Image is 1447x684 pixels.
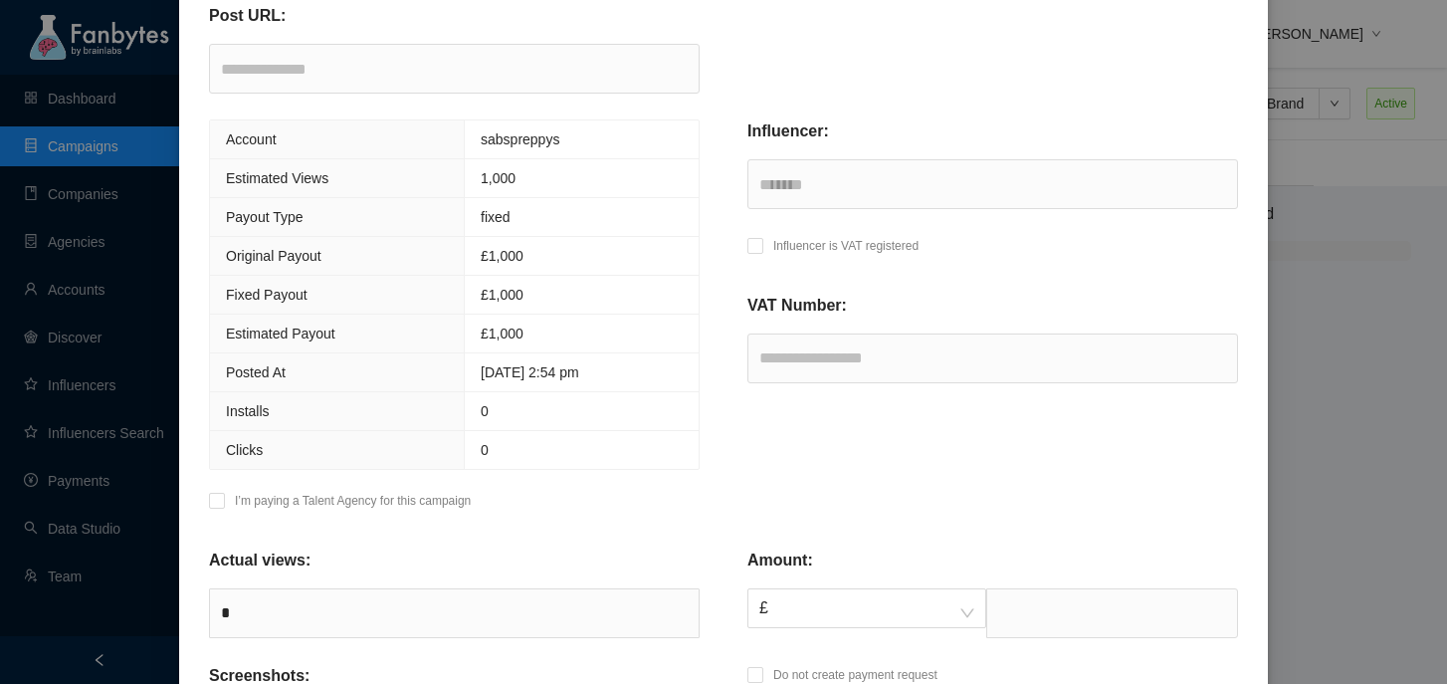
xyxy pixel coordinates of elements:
span: Posted At [226,364,286,380]
p: Actual views: [209,549,310,572]
span: 0 [481,442,489,458]
p: Influencer is VAT registered [773,236,919,256]
span: £1,000 [481,326,523,342]
p: I’m paying a Talent Agency for this campaign [235,491,471,511]
span: Payout Type [226,209,304,225]
span: sabspreppys [481,131,559,147]
span: £ 1,000 [481,248,523,264]
span: £1,000 [481,287,523,303]
span: fixed [481,209,511,225]
span: 1,000 [481,170,516,186]
span: Clicks [226,442,263,458]
p: VAT Number: [747,294,847,318]
span: £ [759,589,974,627]
span: Account [226,131,277,147]
span: 0 [481,403,489,419]
p: Post URL: [209,4,286,28]
span: Estimated Payout [226,326,335,342]
span: Original Payout [226,248,321,264]
span: Installs [226,403,270,419]
p: Amount: [747,549,813,572]
p: Influencer: [747,119,829,143]
span: Estimated Views [226,170,328,186]
span: Fixed Payout [226,287,308,303]
span: [DATE] 2:54 pm [481,364,579,380]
